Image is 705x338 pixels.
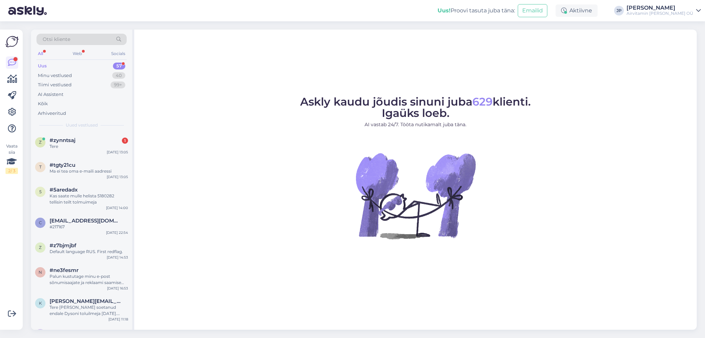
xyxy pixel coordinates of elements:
[106,230,128,235] div: [DATE] 22:54
[107,174,128,179] div: [DATE] 13:05
[50,329,77,335] span: #an6velvp
[122,138,128,144] div: 1
[106,205,128,210] div: [DATE] 14:00
[71,49,83,58] div: Web
[39,270,42,275] span: n
[50,187,78,193] span: #5aredadx
[39,220,42,225] span: c
[107,150,128,155] div: [DATE] 13:05
[50,242,76,249] span: #z7bjmjbf
[36,49,44,58] div: All
[354,134,477,258] img: No Chat active
[614,6,624,15] div: JP
[107,255,128,260] div: [DATE] 14:53
[38,63,47,69] div: Uus
[38,110,66,117] div: Arhiveeritud
[39,189,42,194] span: 5
[38,81,72,88] div: Tiimi vestlused
[50,193,128,205] div: Kas saate mulle helista 5180282 tellisin teilt tolmuimeja
[438,7,451,14] b: Uus!
[300,95,531,120] span: Askly kaudu jõudis sinuni juba klienti. Igaüks loeb.
[50,224,128,230] div: #217167
[39,301,42,306] span: k
[50,218,121,224] span: coolipreyly@hotmail.com
[50,304,128,317] div: Tere [PERSON_NAME] soetanud endale Dysoni toluilmeja [DATE]. Viimasel ajal on hakanud masin tõrku...
[39,164,42,170] span: t
[6,168,18,174] div: 2 / 3
[6,35,19,48] img: Askly Logo
[38,72,72,79] div: Minu vestlused
[39,245,42,250] span: z
[107,286,128,291] div: [DATE] 16:53
[627,11,693,16] div: Airvitamin [PERSON_NAME] OÜ
[108,317,128,322] div: [DATE] 11:18
[39,140,42,145] span: z
[50,143,128,150] div: Tere
[50,273,128,286] div: Palun kustutage minu e-post sõnumisaajate ja reklaami saamise listist ära. Teeksin seda ise, aga ...
[50,137,75,143] span: #zynntsaj
[50,249,128,255] div: Default language RUS. First redflag.
[43,36,70,43] span: Otsi kliente
[518,4,547,17] button: Emailid
[556,4,598,17] div: Aktiivne
[50,168,128,174] div: Ma ei tea oma e-maili aadressi
[438,7,515,15] div: Proovi tasuta juba täna:
[300,121,531,128] p: AI vastab 24/7. Tööta nutikamalt juba täna.
[111,81,125,88] div: 99+
[112,72,125,79] div: 40
[110,49,127,58] div: Socials
[113,63,125,69] div: 57
[472,95,493,108] span: 629
[627,5,701,16] a: [PERSON_NAME]Airvitamin [PERSON_NAME] OÜ
[50,267,78,273] span: #ne3fesmr
[627,5,693,11] div: [PERSON_NAME]
[6,143,18,174] div: Vaata siia
[50,298,121,304] span: kevin.kaljumae@gmail.com
[38,91,63,98] div: AI Assistent
[38,100,48,107] div: Kõik
[66,122,98,128] span: Uued vestlused
[50,162,75,168] span: #tgty21cu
